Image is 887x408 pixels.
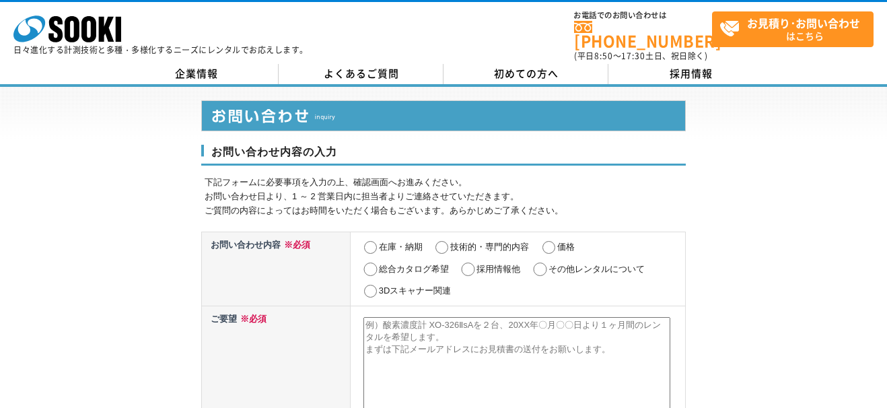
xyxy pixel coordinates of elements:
[202,232,351,306] th: お問い合わせ内容
[237,314,267,324] span: ※必須
[379,242,423,252] label: 在庫・納期
[379,264,449,274] label: 総合カタログ希望
[719,12,873,46] span: はこちら
[279,64,443,84] a: よくあるご質問
[747,15,860,31] strong: お見積り･お問い合わせ
[379,285,452,296] label: 3Dスキャナー関連
[205,176,686,217] p: 下記フォームに必要事項を入力の上、確認画面へお進みください。 お問い合わせ日より、1 ～ 2 営業日内に担当者よりご連絡させていただきます。 ご質問の内容によってはお時間をいただく場合もございま...
[594,50,613,62] span: 8:50
[450,242,529,252] label: 技術的・専門的内容
[574,21,712,48] a: [PHONE_NUMBER]
[574,50,707,62] span: (平日 ～ 土日、祝日除く)
[548,264,645,274] label: その他レンタルについて
[712,11,874,47] a: お見積り･お問い合わせはこちら
[114,64,279,84] a: 企業情報
[621,50,645,62] span: 17:30
[201,145,686,166] h3: お問い合わせ内容の入力
[443,64,608,84] a: 初めての方へ
[201,100,686,131] img: お問い合わせ
[281,240,310,250] span: ※必須
[476,264,520,274] label: 採用情報他
[557,242,575,252] label: 価格
[574,11,712,20] span: お電話でのお問い合わせは
[608,64,773,84] a: 採用情報
[494,66,559,81] span: 初めての方へ
[13,46,308,54] p: 日々進化する計測技術と多種・多様化するニーズにレンタルでお応えします。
